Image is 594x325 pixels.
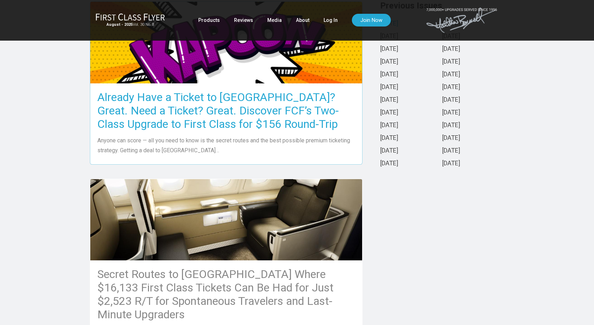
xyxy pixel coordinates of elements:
a: [DATE] [380,147,398,155]
a: About [296,14,309,26]
a: [DATE] [380,109,398,117]
a: [DATE] [380,122,398,129]
a: [DATE] [442,160,460,167]
a: [DATE] [380,135,398,142]
a: [DATE] [380,96,398,104]
a: Log In [324,14,338,26]
a: [DATE] [442,96,460,104]
a: [DATE] [380,84,398,91]
a: [DATE] [380,46,398,53]
h3: Already Have a Ticket to [GEOGRAPHIC_DATA]? Great. Need a Ticket? Great. Discover FCF’s Two-Class... [97,90,355,131]
p: Anyone can score — all you need to know is the secret routes and the best possible premium ticket... [97,136,355,155]
img: First Class Flyer [96,13,165,20]
a: [DATE] [380,71,398,78]
a: Reviews [234,14,253,26]
a: First Class FlyerAugust - 2025Vol. 30 No. 8 [96,13,165,27]
a: Media [267,14,282,26]
a: [DATE] [442,71,460,78]
a: [DATE] [442,135,460,142]
a: [DATE] [442,58,460,66]
a: Join Now [352,14,391,26]
a: [DATE] [442,109,460,117]
a: [DATE] [380,58,398,66]
a: [DATE] [442,147,460,155]
a: [DATE] [442,122,460,129]
a: Products [198,14,220,26]
a: [DATE] [380,160,398,167]
h3: Secret Routes to [GEOGRAPHIC_DATA] Where $16,133 First Class Tickets Can Be Had for Just $2,523 R... [97,267,355,321]
small: Vol. 30 No. 8 [96,22,165,27]
strong: August - 2025 [107,22,133,27]
a: [DATE] [442,84,460,91]
a: [DATE] [442,46,460,53]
